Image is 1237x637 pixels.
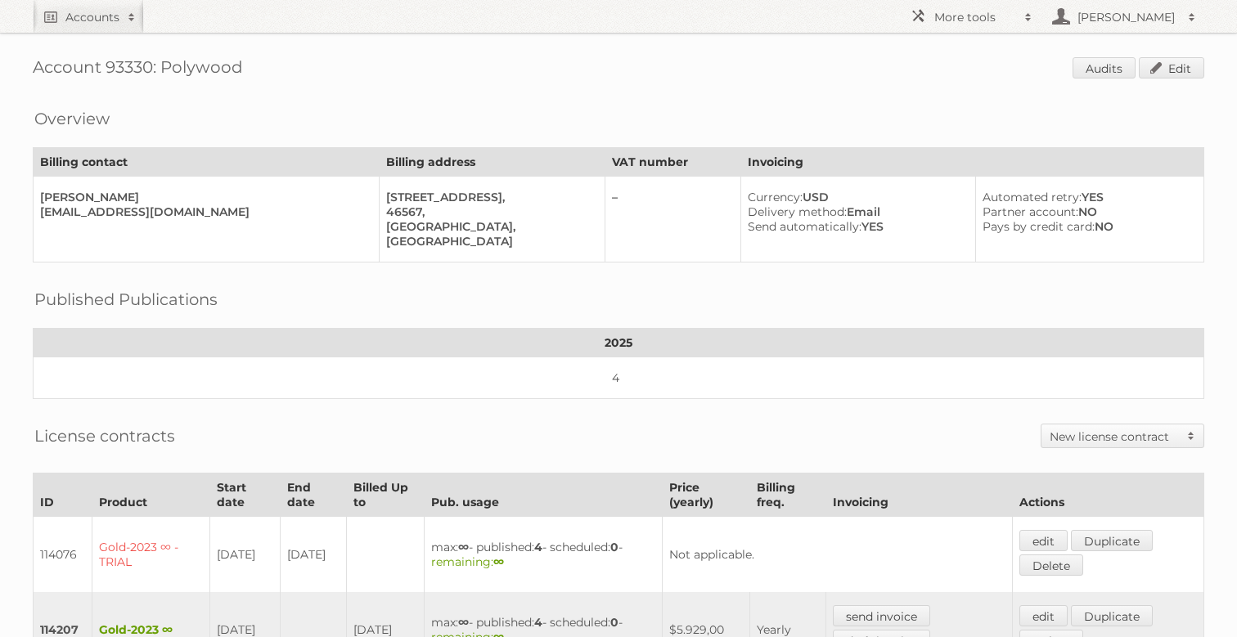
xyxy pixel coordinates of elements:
div: Email [748,204,963,219]
div: [GEOGRAPHIC_DATA] [386,234,592,249]
th: 2025 [34,329,1204,357]
strong: ∞ [493,554,504,569]
a: Audits [1073,57,1136,79]
a: Edit [1139,57,1204,79]
strong: 4 [534,540,542,554]
h2: New license contract [1050,428,1179,445]
div: YES [748,219,963,234]
span: Currency: [748,190,803,204]
div: [PERSON_NAME] [40,190,366,204]
div: [STREET_ADDRESS], [386,190,592,204]
span: Toggle [1179,424,1203,447]
th: Invoicing [826,473,1013,517]
a: Duplicate [1071,530,1153,551]
strong: ∞ [458,540,469,554]
a: Delete [1019,554,1083,576]
strong: ∞ [458,615,469,630]
th: Billed Up to [347,473,425,517]
span: remaining: [431,554,504,569]
h2: More tools [934,9,1016,25]
div: 46567, [386,204,592,219]
th: Price (yearly) [662,473,749,517]
div: NO [983,219,1190,234]
span: Partner account: [983,204,1078,219]
td: [DATE] [281,517,347,593]
strong: 0 [610,615,618,630]
div: YES [983,190,1190,204]
div: [EMAIL_ADDRESS][DOMAIN_NAME] [40,204,366,219]
th: Billing address [380,148,605,177]
div: [GEOGRAPHIC_DATA], [386,219,592,234]
th: Start date [209,473,280,517]
h2: [PERSON_NAME] [1073,9,1180,25]
th: ID [34,473,92,517]
h1: Account 93330: Polywood [33,57,1204,82]
th: Product [92,473,210,517]
th: Invoicing [740,148,1203,177]
th: End date [281,473,347,517]
h2: Accounts [65,9,119,25]
td: 4 [34,357,1204,399]
a: edit [1019,530,1068,551]
h2: Published Publications [34,287,218,312]
th: Billing contact [34,148,380,177]
span: Delivery method: [748,204,847,219]
a: send invoice [833,605,930,626]
td: Gold-2023 ∞ - TRIAL [92,517,210,593]
a: New license contract [1041,424,1203,447]
td: Not applicable. [662,517,1012,593]
strong: 0 [610,540,618,554]
th: Pub. usage [425,473,662,517]
div: USD [748,190,963,204]
span: Send automatically: [748,219,861,234]
h2: License contracts [34,424,175,448]
td: 114076 [34,517,92,593]
span: Automated retry: [983,190,1082,204]
th: VAT number [605,148,740,177]
th: Actions [1012,473,1203,517]
a: Duplicate [1071,605,1153,626]
h2: Overview [34,106,110,131]
strong: 4 [534,615,542,630]
th: Billing freq. [749,473,825,517]
td: [DATE] [209,517,280,593]
td: – [605,177,740,262]
div: NO [983,204,1190,219]
a: edit [1019,605,1068,626]
td: max: - published: - scheduled: - [425,517,662,593]
span: Pays by credit card: [983,219,1095,234]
